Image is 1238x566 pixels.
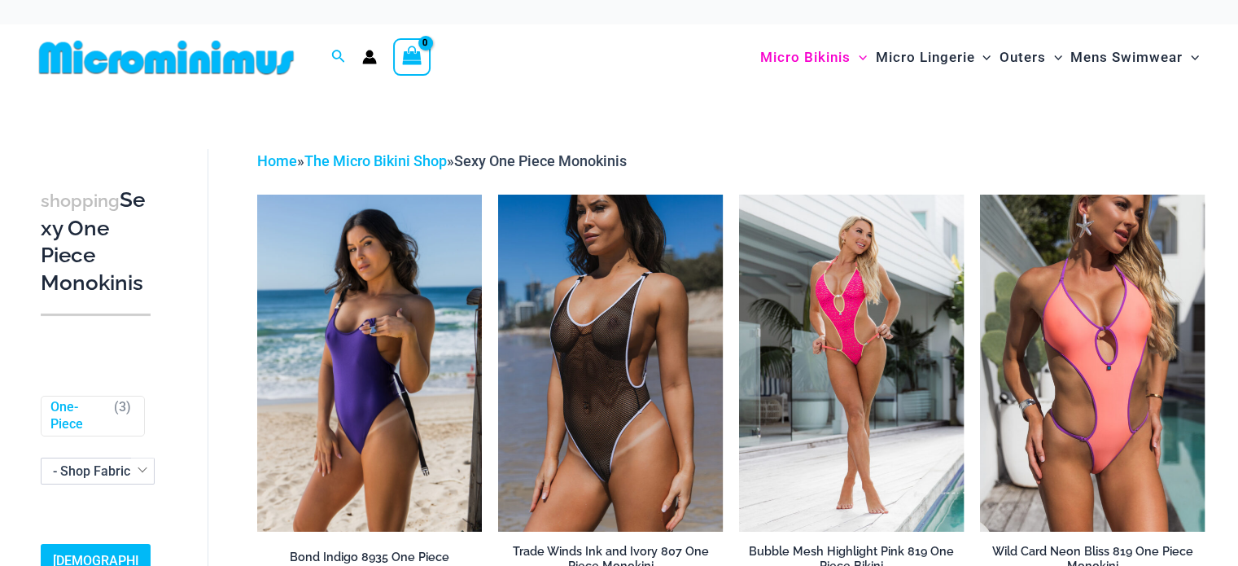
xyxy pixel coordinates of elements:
span: Menu Toggle [1046,37,1062,78]
h3: Sexy One Piece Monokinis [41,186,151,297]
span: - Shop Fabric Type [42,459,154,484]
img: Tradewinds Ink and Ivory 807 One Piece 03 [498,195,723,532]
img: MM SHOP LOGO FLAT [33,39,300,76]
nav: Site Navigation [754,30,1205,85]
span: - Shop Fabric Type [41,458,155,485]
img: Bubble Mesh Highlight Pink 819 One Piece 01 [739,195,964,532]
a: OutersMenu ToggleMenu Toggle [995,33,1066,82]
span: Mens Swimwear [1070,37,1183,78]
a: Bond Indigo 8935 One Piece 09Bond Indigo 8935 One Piece 10Bond Indigo 8935 One Piece 10 [257,195,482,532]
img: Wild Card Neon Bliss 819 One Piece 04 [980,195,1205,532]
span: Micro Bikinis [760,37,851,78]
a: The Micro Bikini Shop [304,152,447,169]
a: One-Piece [50,399,107,433]
span: shopping [41,191,120,211]
span: Menu Toggle [974,37,991,78]
span: Menu Toggle [851,37,867,78]
span: ( ) [114,399,131,433]
a: Bubble Mesh Highlight Pink 819 One Piece 01Bubble Mesh Highlight Pink 819 One Piece 03Bubble Mesh... [739,195,964,532]
span: - Shop Fabric Type [53,463,162,479]
a: Search icon link [331,47,346,68]
a: Tradewinds Ink and Ivory 807 One Piece 03Tradewinds Ink and Ivory 807 One Piece 04Tradewinds Ink ... [498,195,723,532]
span: Micro Lingerie [875,37,974,78]
span: Outers [1000,37,1046,78]
h2: Bond Indigo 8935 One Piece [257,550,482,565]
span: Sexy One Piece Monokinis [454,152,627,169]
a: Account icon link [362,50,377,64]
span: 3 [119,399,126,415]
a: View Shopping Cart, empty [393,38,431,76]
a: Home [257,152,297,169]
a: Micro BikinisMenu ToggleMenu Toggle [756,33,871,82]
a: Micro LingerieMenu ToggleMenu Toggle [871,33,995,82]
a: Mens SwimwearMenu ToggleMenu Toggle [1066,33,1203,82]
span: » » [257,152,627,169]
span: Menu Toggle [1183,37,1199,78]
a: Wild Card Neon Bliss 819 One Piece 04Wild Card Neon Bliss 819 One Piece 05Wild Card Neon Bliss 81... [980,195,1205,532]
img: Bond Indigo 8935 One Piece 09 [257,195,482,532]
